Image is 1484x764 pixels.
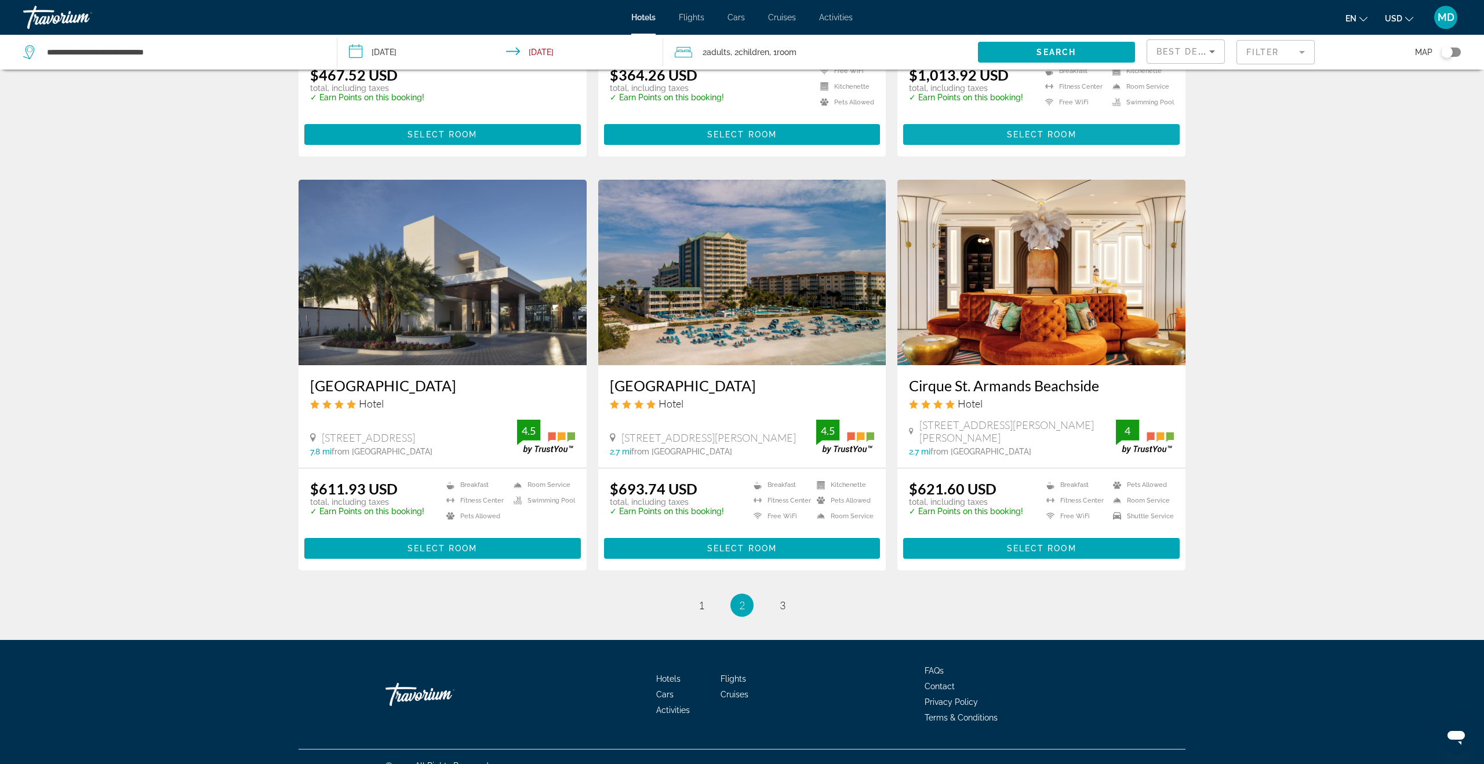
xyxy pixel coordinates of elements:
span: Search [1036,48,1076,57]
img: trustyou-badge.svg [517,420,575,454]
div: 4.5 [517,424,540,438]
li: Pets Allowed [441,511,508,521]
span: [STREET_ADDRESS][PERSON_NAME][PERSON_NAME] [919,419,1116,444]
li: Swimming Pool [508,496,575,505]
nav: Pagination [299,594,1185,617]
div: 4 star Hotel [610,397,875,410]
button: Filter [1236,39,1315,65]
img: trustyou-badge.svg [1116,420,1174,454]
p: total, including taxes [310,497,424,507]
a: Cars [656,690,674,699]
span: Hotels [631,13,656,22]
span: Best Deals [1156,47,1217,56]
span: Select Room [707,130,777,139]
span: MD [1438,12,1454,23]
a: Terms & Conditions [925,713,998,722]
a: Hotel image [598,180,886,365]
span: Select Room [1007,130,1076,139]
span: Adults [707,48,730,57]
ins: $621.60 USD [909,480,996,497]
span: Select Room [707,544,777,553]
button: Select Room [304,538,581,559]
li: Room Service [508,480,575,490]
li: Pets Allowed [814,97,874,107]
p: ✓ Earn Points on this booking! [310,507,424,516]
a: Cars [728,13,745,22]
span: Hotel [958,397,983,410]
li: Kitchenette [814,82,874,92]
li: Room Service [1107,82,1174,92]
span: Room [777,48,796,57]
li: Swimming Pool [1107,97,1174,107]
p: ✓ Earn Points on this booking! [610,93,724,102]
li: Room Service [811,511,874,521]
img: trustyou-badge.svg [816,420,874,454]
a: Travorium [23,2,139,32]
li: Breakfast [1041,480,1107,490]
span: Flights [721,674,746,683]
span: from [GEOGRAPHIC_DATA] [332,447,432,456]
span: Hotel [659,397,683,410]
button: Travelers: 2 adults, 2 children [663,35,977,70]
span: from [GEOGRAPHIC_DATA] [631,447,732,456]
span: 1 [699,599,704,612]
span: Select Room [1007,544,1076,553]
button: Check-in date: Sep 27, 2025 Check-out date: Sep 29, 2025 [337,35,663,70]
ins: $693.74 USD [610,480,697,497]
li: Kitchenette [1107,66,1174,76]
a: Activities [819,13,853,22]
a: Cruises [768,13,796,22]
a: Select Room [604,127,881,140]
a: Travorium [385,677,501,712]
button: Select Room [604,538,881,559]
span: Select Room [408,130,477,139]
li: Fitness Center [441,496,508,505]
span: 2.7 mi [909,447,930,456]
li: Free WiFi [1039,97,1107,107]
a: Hotel image [897,180,1185,365]
p: total, including taxes [909,83,1023,93]
li: Breakfast [441,480,508,490]
span: 3 [780,599,785,612]
span: from [GEOGRAPHIC_DATA] [930,447,1031,456]
ins: $364.26 USD [610,66,697,83]
a: Cirque St. Armands Beachside [909,377,1174,394]
button: Select Room [304,124,581,145]
li: Fitness Center [1041,496,1107,505]
a: Activities [656,705,690,715]
span: [STREET_ADDRESS][PERSON_NAME] [621,431,796,444]
a: Flights [679,13,704,22]
span: FAQs [925,666,944,675]
button: Select Room [903,124,1180,145]
span: , 1 [769,44,796,60]
li: Shuttle Service [1107,511,1174,521]
p: total, including taxes [610,83,724,93]
p: total, including taxes [909,497,1023,507]
span: Map [1415,44,1432,60]
li: Room Service [1107,496,1174,505]
button: Change language [1345,10,1367,27]
a: Privacy Policy [925,697,978,707]
h3: [GEOGRAPHIC_DATA] [610,377,875,394]
span: Select Room [408,544,477,553]
div: 4 star Hotel [909,397,1174,410]
button: User Menu [1431,5,1461,30]
li: Breakfast [1039,66,1107,76]
p: ✓ Earn Points on this booking! [310,93,424,102]
a: Hotels [656,674,681,683]
img: Hotel image [299,180,587,365]
span: Cruises [721,690,748,699]
li: Free WiFi [1041,511,1107,521]
button: Select Room [903,538,1180,559]
span: en [1345,14,1356,23]
span: USD [1385,14,1402,23]
a: Contact [925,682,955,691]
p: total, including taxes [310,83,424,93]
ins: $1,013.92 USD [909,66,1009,83]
